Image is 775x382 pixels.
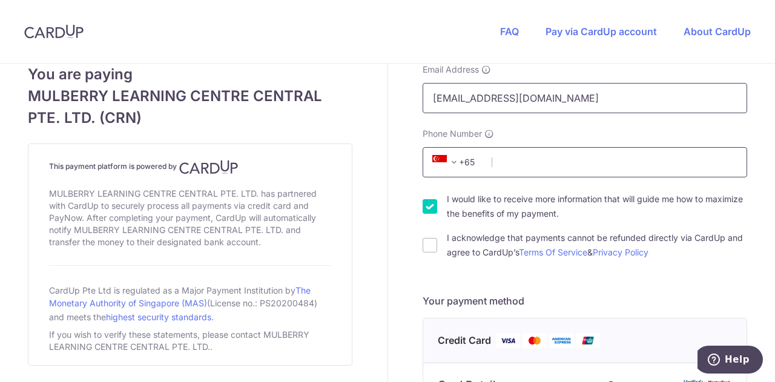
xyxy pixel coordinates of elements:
[423,294,747,308] h5: Your payment method
[447,192,747,221] label: I would like to receive more information that will guide me how to maximize the benefits of my pa...
[576,333,600,348] img: Union Pay
[28,64,352,85] span: You are paying
[549,333,573,348] img: American Express
[500,25,519,38] a: FAQ
[593,247,648,257] a: Privacy Policy
[523,333,547,348] img: Mastercard
[438,333,491,348] span: Credit Card
[49,185,331,251] div: MULBERRY LEARNING CENTRE CENTRAL PTE. LTD. has partnered with CardUp to securely process all paym...
[496,333,520,348] img: Visa
[179,160,239,174] img: CardUp
[28,85,352,129] span: MULBERRY LEARNING CENTRE CENTRAL PTE. LTD. (CRN)
[447,231,747,260] label: I acknowledge that payments cannot be refunded directly via CardUp and agree to CardUp’s &
[684,25,751,38] a: About CardUp
[423,128,482,140] span: Phone Number
[423,64,479,76] span: Email Address
[429,155,483,170] span: +65
[49,160,331,174] h4: This payment platform is powered by
[519,247,587,257] a: Terms Of Service
[432,155,461,170] span: +65
[423,83,747,113] input: Email address
[49,280,331,326] div: CardUp Pte Ltd is regulated as a Major Payment Institution by (License no.: PS20200484) and meets...
[546,25,657,38] a: Pay via CardUp account
[697,346,763,376] iframe: Opens a widget where you can find more information
[106,312,211,322] a: highest security standards
[49,326,331,355] div: If you wish to verify these statements, please contact MULBERRY LEARNING CENTRE CENTRAL PTE. LTD..
[24,24,84,39] img: CardUp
